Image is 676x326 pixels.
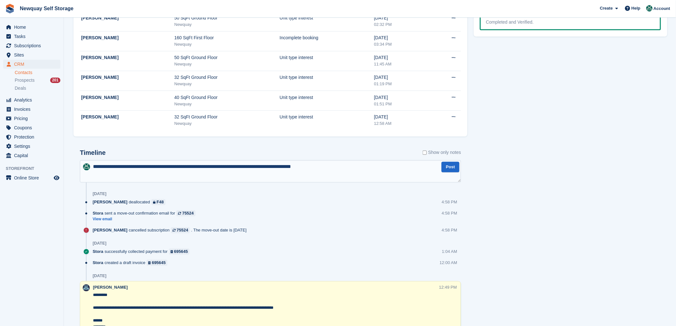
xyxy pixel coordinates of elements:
[442,249,457,255] div: 1:04 AM
[14,133,52,141] span: Protection
[486,19,655,26] div: Completed and Verified.
[157,199,164,205] div: F48
[83,163,90,171] img: JON
[442,210,457,216] div: 4:58 PM
[3,151,60,160] a: menu
[374,114,428,121] div: [DATE]
[174,74,280,81] div: 32 SqFt Ground Floor
[15,77,35,83] span: Prospects
[93,227,127,233] span: [PERSON_NAME]
[14,151,52,160] span: Capital
[14,95,52,104] span: Analytics
[151,199,165,205] a: F48
[93,192,106,197] div: [DATE]
[174,15,280,21] div: 50 SqFt Ground Floor
[440,260,457,266] div: 12:00 AM
[14,32,52,41] span: Tasks
[280,114,374,121] div: Unit type interest
[442,227,457,233] div: 4:58 PM
[374,54,428,61] div: [DATE]
[93,249,193,255] div: successfully collected payment for
[14,105,52,114] span: Invoices
[83,284,90,292] img: Colette Pearce
[80,149,106,157] h2: Timeline
[374,94,428,101] div: [DATE]
[374,74,428,81] div: [DATE]
[374,121,428,127] div: 12:58 AM
[93,260,103,266] span: Stora
[374,34,428,41] div: [DATE]
[423,149,427,156] input: Show only notes
[439,284,457,291] div: 12:49 PM
[50,78,60,83] div: 201
[3,50,60,59] a: menu
[374,21,428,28] div: 02:32 PM
[81,15,174,21] div: [PERSON_NAME]
[93,199,169,205] div: deallocated
[15,77,60,84] a: Prospects 201
[3,114,60,123] a: menu
[374,61,428,67] div: 11:45 AM
[15,85,26,91] span: Deals
[3,60,60,69] a: menu
[53,174,60,182] a: Preview store
[174,54,280,61] div: 50 SqFt Ground Floor
[654,5,670,12] span: Account
[442,162,459,172] button: Post
[632,5,641,11] span: Help
[3,23,60,32] a: menu
[93,241,106,246] div: [DATE]
[174,249,188,255] div: 695645
[374,101,428,107] div: 01:51 PM
[174,41,280,48] div: Newquay
[81,54,174,61] div: [PERSON_NAME]
[174,114,280,121] div: 32 SqFt Ground Floor
[14,114,52,123] span: Pricing
[3,123,60,132] a: menu
[93,249,103,255] span: Stora
[6,165,64,172] span: Storefront
[3,142,60,151] a: menu
[280,34,374,41] div: Incomplete booking
[93,285,128,290] span: [PERSON_NAME]
[646,5,653,11] img: JON
[176,210,195,216] a: 75524
[3,32,60,41] a: menu
[14,142,52,151] span: Settings
[93,210,199,216] div: sent a move-out confirmation email for
[5,4,15,13] img: stora-icon-8386f47178a22dfd0bd8f6a31ec36ba5ce8667c1dd55bd0f319d3a0aa187defe.svg
[14,41,52,50] span: Subscriptions
[280,15,374,21] div: Unit type interest
[3,173,60,182] a: menu
[174,81,280,87] div: Newquay
[81,34,174,41] div: [PERSON_NAME]
[93,260,171,266] div: created a draft invoice
[374,15,428,21] div: [DATE]
[81,114,174,121] div: [PERSON_NAME]
[174,94,280,101] div: 40 SqFt Ground Floor
[280,94,374,101] div: Unit type interest
[3,41,60,50] a: menu
[81,74,174,81] div: [PERSON_NAME]
[442,199,457,205] div: 4:58 PM
[600,5,613,11] span: Create
[171,227,190,233] a: 75524
[174,34,280,41] div: 160 SqFt First Floor
[374,81,428,87] div: 01:19 PM
[169,249,190,255] a: 695645
[182,210,194,216] div: 75524
[280,74,374,81] div: Unit type interest
[177,227,188,233] div: 75524
[374,41,428,48] div: 03:34 PM
[93,274,106,279] div: [DATE]
[93,199,127,205] span: [PERSON_NAME]
[174,101,280,107] div: Newquay
[17,3,76,14] a: Newquay Self Storage
[14,50,52,59] span: Sites
[93,210,103,216] span: Stora
[174,121,280,127] div: Newquay
[152,260,165,266] div: 695645
[15,85,60,92] a: Deals
[3,133,60,141] a: menu
[14,23,52,32] span: Home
